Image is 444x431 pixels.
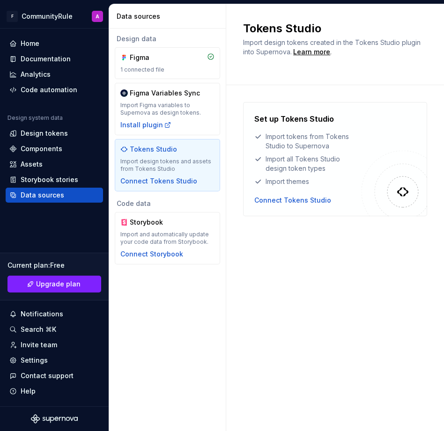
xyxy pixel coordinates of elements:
[21,356,48,365] div: Settings
[7,261,101,270] div: Current plan : Free
[130,218,175,227] div: Storybook
[292,49,332,56] span: .
[120,158,215,173] div: Import design tokens and assets from Tokens Studio
[22,12,73,21] div: CommunityRule
[21,85,77,95] div: Code automation
[21,309,63,319] div: Notifications
[21,70,51,79] div: Analytics
[7,114,63,122] div: Design system data
[6,322,103,337] button: Search ⌘K
[21,54,71,64] div: Documentation
[31,414,78,424] svg: Supernova Logo
[6,126,103,141] a: Design tokens
[6,82,103,97] a: Code automation
[120,120,171,130] button: Install plugin
[120,66,215,73] div: 1 connected file
[6,188,103,203] a: Data sources
[6,141,103,156] a: Components
[130,53,175,62] div: Figma
[21,160,43,169] div: Assets
[21,340,57,350] div: Invite team
[115,139,220,191] a: Tokens StudioImport design tokens and assets from Tokens StudioConnect Tokens Studio
[96,13,99,20] div: A
[115,34,220,44] div: Design data
[6,51,103,66] a: Documentation
[21,190,64,200] div: Data sources
[6,307,103,321] button: Notifications
[254,113,334,124] h4: Set up Tokens Studio
[36,279,81,289] span: Upgrade plan
[21,387,36,396] div: Help
[120,249,183,259] button: Connect Storybook
[115,83,220,135] a: Figma Variables SyncImport Figma variables to Supernova as design tokens.Install plugin
[7,276,101,292] a: Upgrade plan
[7,11,18,22] div: F
[254,154,362,173] div: Import all Tokens Studio design token types
[120,102,215,117] div: Import Figma variables to Supernova as design tokens.
[21,325,56,334] div: Search ⌘K
[120,231,215,246] div: Import and automatically update your code data from Storybook.
[21,371,74,380] div: Contact support
[6,368,103,383] button: Contact support
[130,145,177,154] div: Tokens Studio
[243,38,422,56] span: Import design tokens created in the Tokens Studio plugin into Supernova.
[6,172,103,187] a: Storybook stories
[254,196,331,205] button: Connect Tokens Studio
[2,6,107,26] button: FCommunityRuleA
[6,67,103,82] a: Analytics
[254,177,362,186] div: Import themes
[21,144,62,153] div: Components
[130,88,200,98] div: Figma Variables Sync
[117,12,222,21] div: Data sources
[120,176,197,186] button: Connect Tokens Studio
[6,353,103,368] a: Settings
[293,47,330,57] a: Learn more
[6,384,103,399] button: Help
[115,212,220,264] a: StorybookImport and automatically update your code data from Storybook.Connect Storybook
[21,39,39,48] div: Home
[254,132,362,151] div: Import tokens from Tokens Studio to Supernova
[21,129,68,138] div: Design tokens
[6,337,103,352] a: Invite team
[21,175,78,184] div: Storybook stories
[243,21,427,36] h2: Tokens Studio
[6,36,103,51] a: Home
[6,157,103,172] a: Assets
[115,47,220,79] a: Figma1 connected file
[115,199,220,208] div: Code data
